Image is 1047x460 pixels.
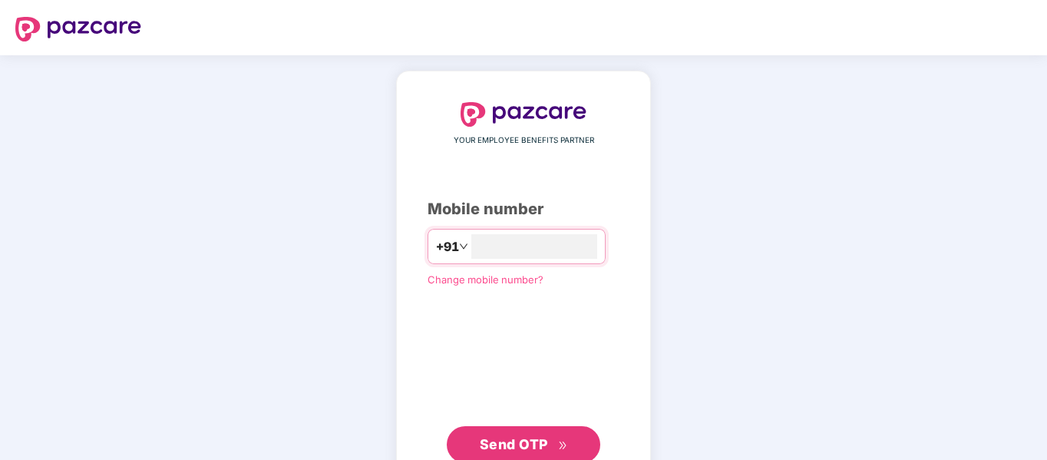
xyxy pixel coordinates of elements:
[461,102,586,127] img: logo
[15,17,141,41] img: logo
[480,436,548,452] span: Send OTP
[454,134,594,147] span: YOUR EMPLOYEE BENEFITS PARTNER
[459,242,468,251] span: down
[428,273,543,286] a: Change mobile number?
[436,237,459,256] span: +91
[428,197,619,221] div: Mobile number
[558,441,568,451] span: double-right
